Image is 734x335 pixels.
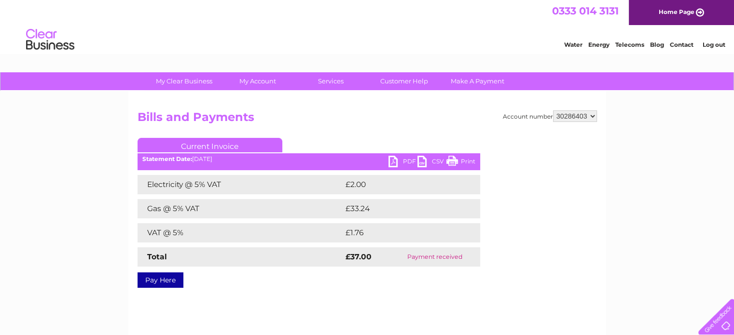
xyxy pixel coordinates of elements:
[388,156,417,170] a: PDF
[139,5,596,47] div: Clear Business is a trading name of Verastar Limited (registered in [GEOGRAPHIC_DATA] No. 3667643...
[218,72,297,90] a: My Account
[138,138,282,152] a: Current Invoice
[615,41,644,48] a: Telecoms
[343,199,460,218] td: £33.24
[138,175,343,194] td: Electricity @ 5% VAT
[138,272,183,288] a: Pay Here
[446,156,475,170] a: Print
[144,72,224,90] a: My Clear Business
[343,175,458,194] td: £2.00
[346,252,372,261] strong: £37.00
[138,156,480,162] div: [DATE]
[138,110,597,129] h2: Bills and Payments
[389,247,480,267] td: Payment received
[417,156,446,170] a: CSV
[552,5,619,17] a: 0333 014 3131
[438,72,517,90] a: Make A Payment
[343,223,457,242] td: £1.76
[138,199,343,218] td: Gas @ 5% VAT
[138,223,343,242] td: VAT @ 5%
[142,155,192,162] b: Statement Date:
[564,41,582,48] a: Water
[702,41,725,48] a: Log out
[670,41,693,48] a: Contact
[291,72,371,90] a: Services
[147,252,167,261] strong: Total
[364,72,444,90] a: Customer Help
[503,110,597,122] div: Account number
[26,25,75,54] img: logo.png
[588,41,609,48] a: Energy
[650,41,664,48] a: Blog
